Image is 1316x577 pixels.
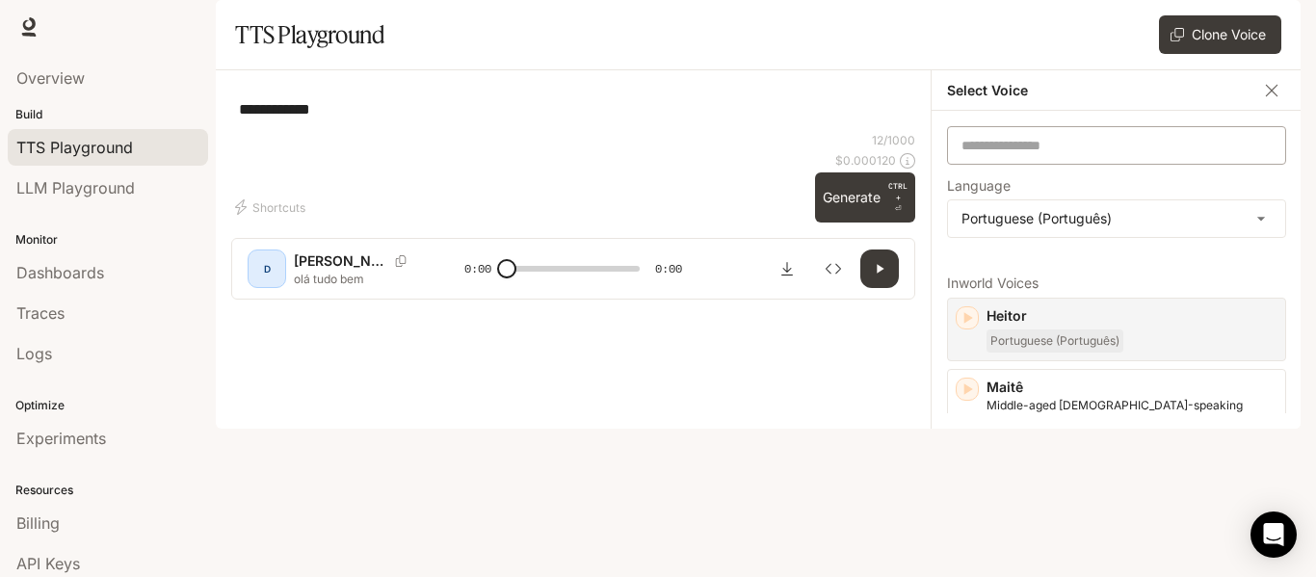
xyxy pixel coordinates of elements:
[872,132,915,148] p: 12 / 1000
[888,180,908,203] p: CTRL +
[464,259,491,278] span: 0:00
[294,271,418,287] p: olá tudo bem
[655,259,682,278] span: 0:00
[1250,511,1297,558] div: Open Intercom Messenger
[987,306,1277,326] p: Heitor
[888,180,908,215] p: ⏎
[947,276,1286,290] p: Inworld Voices
[1159,15,1281,54] button: Clone Voice
[768,249,806,288] button: Download audio
[251,253,282,284] div: D
[987,329,1123,353] span: Portuguese (Português)
[814,249,853,288] button: Inspect
[815,172,915,223] button: GenerateCTRL +⏎
[835,152,896,169] p: $ 0.000120
[235,15,384,54] h1: TTS Playground
[987,378,1277,397] p: Maitê
[387,255,414,267] button: Copy Voice ID
[947,179,1011,193] p: Language
[987,397,1277,432] p: Middle-aged Portuguese-speaking female voice
[294,251,387,271] p: [PERSON_NAME]
[948,200,1285,237] div: Portuguese (Português)
[231,192,313,223] button: Shortcuts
